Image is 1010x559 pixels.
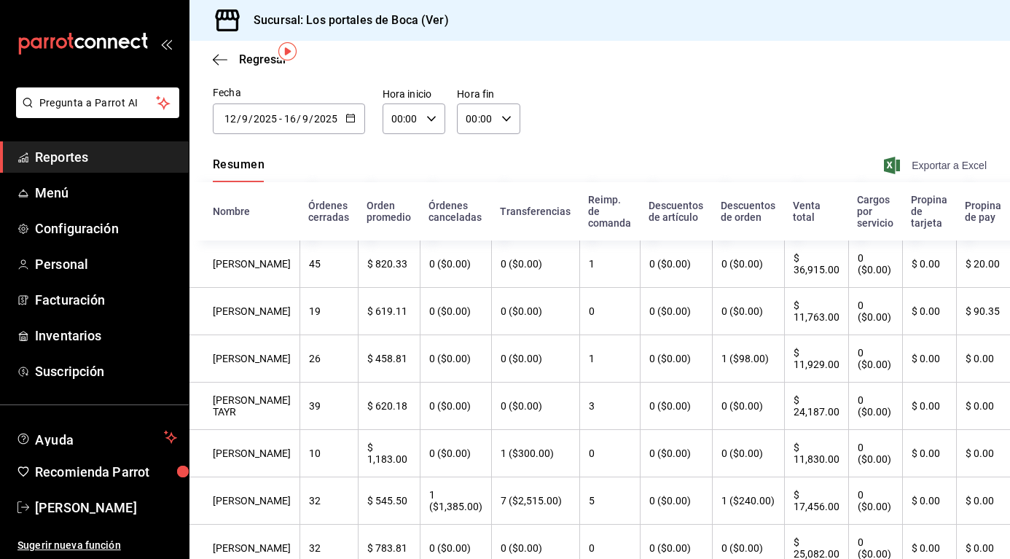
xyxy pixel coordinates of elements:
[902,430,956,477] th: $ 0.00
[579,288,640,335] th: 0
[189,182,300,241] th: Nombre
[579,430,640,477] th: 0
[313,113,338,125] input: Year
[248,113,253,125] span: /
[253,113,278,125] input: Year
[848,241,902,288] th: 0 ($0.00)
[279,113,282,125] span: -
[17,538,177,553] span: Sugerir nueva función
[358,477,420,525] th: $ 545.50
[358,335,420,383] th: $ 458.81
[420,241,491,288] th: 0 ($0.00)
[189,477,300,525] th: [PERSON_NAME]
[10,106,179,121] a: Pregunta a Parrot AI
[712,383,784,430] th: 0 ($0.00)
[491,182,579,241] th: Transferencias
[784,182,848,241] th: Venta total
[35,290,177,310] span: Facturación
[302,113,309,125] input: Month
[457,89,520,99] label: Hora fin
[420,182,491,241] th: Órdenes canceladas
[224,113,237,125] input: Day
[712,182,784,241] th: Descuentos de orden
[358,182,420,241] th: Orden promedio
[35,498,177,517] span: [PERSON_NAME]
[35,254,177,274] span: Personal
[491,430,579,477] th: 1 ($300.00)
[491,335,579,383] th: 0 ($0.00)
[420,430,491,477] th: 0 ($0.00)
[640,288,712,335] th: 0 ($0.00)
[784,430,848,477] th: $ 11,830.00
[640,383,712,430] th: 0 ($0.00)
[848,288,902,335] th: 0 ($0.00)
[640,182,712,241] th: Descuentos de artículo
[579,241,640,288] th: 1
[712,335,784,383] th: 1 ($98.00)
[420,335,491,383] th: 0 ($0.00)
[283,113,297,125] input: Day
[35,462,177,482] span: Recomienda Parrot
[579,182,640,241] th: Reimp. de comanda
[902,477,956,525] th: $ 0.00
[213,52,287,66] button: Regresar
[848,383,902,430] th: 0 ($0.00)
[902,335,956,383] th: $ 0.00
[189,335,300,383] th: [PERSON_NAME]
[189,288,300,335] th: [PERSON_NAME]
[35,183,177,203] span: Menú
[640,335,712,383] th: 0 ($0.00)
[902,288,956,335] th: $ 0.00
[848,430,902,477] th: 0 ($0.00)
[35,326,177,345] span: Inventarios
[35,429,158,446] span: Ayuda
[358,288,420,335] th: $ 619.11
[848,335,902,383] th: 0 ($0.00)
[358,241,420,288] th: $ 820.33
[712,241,784,288] th: 0 ($0.00)
[213,85,365,101] div: Fecha
[848,182,902,241] th: Cargos por servicio
[784,335,848,383] th: $ 11,929.00
[579,335,640,383] th: 1
[640,241,712,288] th: 0 ($0.00)
[784,383,848,430] th: $ 24,187.00
[420,383,491,430] th: 0 ($0.00)
[784,241,848,288] th: $ 36,915.00
[189,430,300,477] th: [PERSON_NAME]
[784,288,848,335] th: $ 11,763.00
[491,383,579,430] th: 0 ($0.00)
[237,113,241,125] span: /
[848,477,902,525] th: 0 ($0.00)
[300,477,358,525] th: 32
[39,95,157,111] span: Pregunta a Parrot AI
[712,477,784,525] th: 1 ($240.00)
[300,430,358,477] th: 10
[300,335,358,383] th: 26
[300,182,358,241] th: Órdenes cerradas
[160,38,172,50] button: open_drawer_menu
[16,87,179,118] button: Pregunta a Parrot AI
[491,241,579,288] th: 0 ($0.00)
[902,182,956,241] th: Propina de tarjeta
[358,430,420,477] th: $ 1,183.00
[300,288,358,335] th: 19
[297,113,301,125] span: /
[189,241,300,288] th: [PERSON_NAME]
[242,12,449,29] h3: Sucursal: Los portales de Boca (Ver)
[35,361,177,381] span: Suscripción
[579,383,640,430] th: 3
[640,477,712,525] th: 0 ($0.00)
[491,288,579,335] th: 0 ($0.00)
[309,113,313,125] span: /
[712,288,784,335] th: 0 ($0.00)
[383,89,446,99] label: Hora inicio
[902,383,956,430] th: $ 0.00
[887,157,987,174] button: Exportar a Excel
[213,157,265,182] div: navigation tabs
[213,157,265,182] button: Resumen
[278,42,297,60] img: Tooltip marker
[640,430,712,477] th: 0 ($0.00)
